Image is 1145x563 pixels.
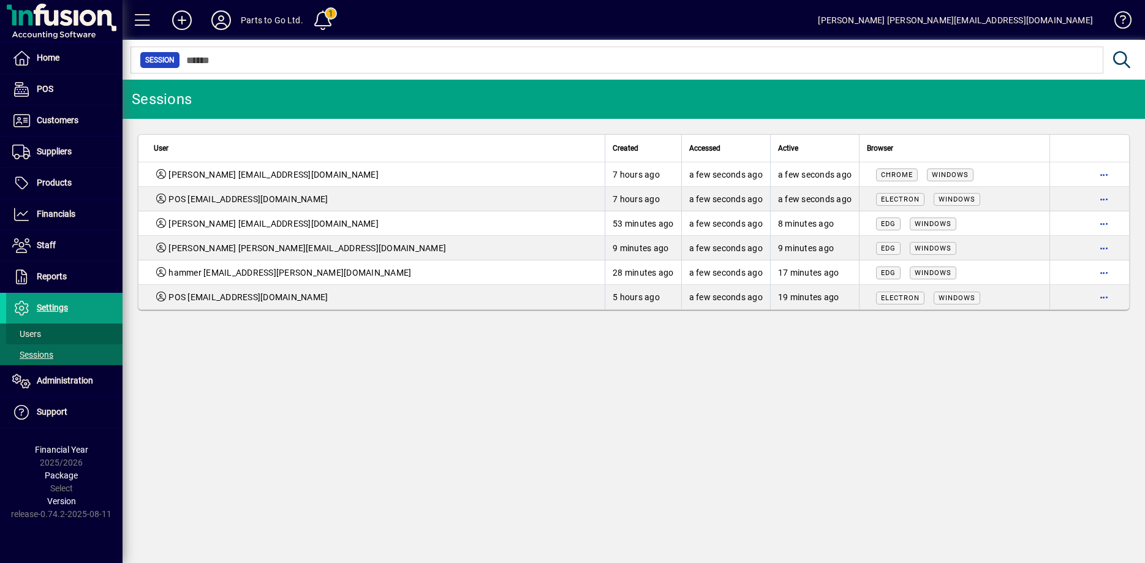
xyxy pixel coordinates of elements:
[35,445,88,455] span: Financial Year
[681,187,770,211] td: a few seconds ago
[867,217,1042,230] div: Mozilla/5.0 (Windows NT 10.0; Win64; x64) AppleWebKit/537.36 (KHTML, like Gecko) Chrome/140.0.0.0...
[37,376,93,385] span: Administration
[6,230,123,261] a: Staff
[6,397,123,428] a: Support
[6,344,123,365] a: Sessions
[168,242,446,254] span: [PERSON_NAME] [PERSON_NAME][EMAIL_ADDRESS][DOMAIN_NAME]
[770,260,859,285] td: 17 minutes ago
[168,266,411,279] span: hammer [EMAIL_ADDRESS][PERSON_NAME][DOMAIN_NAME]
[605,260,681,285] td: 28 minutes ago
[168,193,328,205] span: POS [EMAIL_ADDRESS][DOMAIN_NAME]
[6,323,123,344] a: Users
[605,162,681,187] td: 7 hours ago
[37,407,67,417] span: Support
[605,236,681,260] td: 9 minutes ago
[770,187,859,211] td: a few seconds ago
[770,236,859,260] td: 9 minutes ago
[37,240,56,250] span: Staff
[1094,238,1114,258] button: More options
[881,171,913,179] span: Chrome
[6,74,123,105] a: POS
[154,142,168,155] span: User
[12,350,53,360] span: Sessions
[770,162,859,187] td: a few seconds ago
[168,291,328,303] span: POS [EMAIL_ADDRESS][DOMAIN_NAME]
[818,10,1093,30] div: [PERSON_NAME] [PERSON_NAME][EMAIL_ADDRESS][DOMAIN_NAME]
[881,244,896,252] span: Edg
[45,470,78,480] span: Package
[681,285,770,309] td: a few seconds ago
[681,162,770,187] td: a few seconds ago
[1094,263,1114,282] button: More options
[47,496,76,506] span: Version
[939,294,975,302] span: Windows
[37,115,78,125] span: Customers
[12,329,41,339] span: Users
[881,195,920,203] span: Electron
[6,366,123,396] a: Administration
[770,285,859,309] td: 19 minutes ago
[867,168,1042,181] div: Mozilla/5.0 (Windows NT 10.0; Win64; x64) AppleWebKit/537.36 (KHTML, like Gecko) Chrome/140.0.0.0...
[162,9,202,31] button: Add
[6,137,123,167] a: Suppliers
[6,168,123,198] a: Products
[145,54,175,66] span: Session
[681,236,770,260] td: a few seconds ago
[867,241,1042,254] div: Mozilla/5.0 (Windows NT 10.0; Win64; x64) AppleWebKit/537.36 (KHTML, like Gecko) Chrome/140.0.0.0...
[605,211,681,236] td: 53 minutes ago
[778,142,798,155] span: Active
[613,142,638,155] span: Created
[1094,189,1114,209] button: More options
[689,142,720,155] span: Accessed
[770,211,859,236] td: 8 minutes ago
[37,209,75,219] span: Financials
[1094,287,1114,307] button: More options
[915,220,951,228] span: Windows
[168,217,379,230] span: [PERSON_NAME] [EMAIL_ADDRESS][DOMAIN_NAME]
[1094,165,1114,184] button: More options
[681,260,770,285] td: a few seconds ago
[867,192,1042,205] div: Mozilla/5.0 (Windows NT 10.0; Win64; x64) AppleWebKit/537.36 (KHTML, like Gecko) infusion-electro...
[168,168,379,181] span: [PERSON_NAME] [EMAIL_ADDRESS][DOMAIN_NAME]
[681,211,770,236] td: a few seconds ago
[605,187,681,211] td: 7 hours ago
[37,271,67,281] span: Reports
[37,146,72,156] span: Suppliers
[37,53,59,62] span: Home
[6,105,123,136] a: Customers
[605,285,681,309] td: 5 hours ago
[881,220,896,228] span: Edg
[6,262,123,292] a: Reports
[939,195,975,203] span: Windows
[37,84,53,94] span: POS
[1094,214,1114,233] button: More options
[867,142,893,155] span: Browser
[867,291,1042,304] div: Mozilla/5.0 (Windows NT 10.0; Win64; x64) AppleWebKit/537.36 (KHTML, like Gecko) infusion-electro...
[37,303,68,312] span: Settings
[132,89,192,109] div: Sessions
[881,269,896,277] span: Edg
[6,199,123,230] a: Financials
[37,178,72,187] span: Products
[915,244,951,252] span: Windows
[241,10,303,30] div: Parts to Go Ltd.
[932,171,969,179] span: Windows
[6,43,123,74] a: Home
[915,269,951,277] span: Windows
[867,266,1042,279] div: Mozilla/5.0 (Windows NT 10.0; Win64; x64) AppleWebKit/537.36 (KHTML, like Gecko) Chrome/140.0.0.0...
[202,9,241,31] button: Profile
[881,294,920,302] span: Electron
[1105,2,1130,42] a: Knowledge Base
